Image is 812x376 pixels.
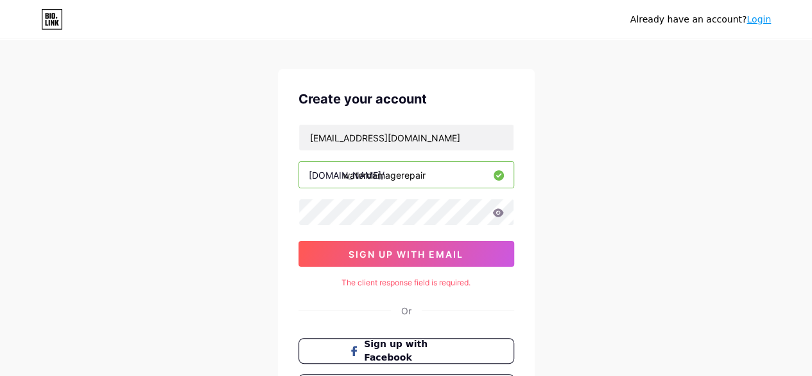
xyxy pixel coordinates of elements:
[349,249,463,260] span: sign up with email
[299,125,514,150] input: Email
[298,89,514,109] div: Create your account
[630,13,771,26] div: Already have an account?
[298,241,514,267] button: sign up with email
[298,277,514,289] div: The client response field is required.
[747,14,771,24] a: Login
[401,304,411,318] div: Or
[298,338,514,364] button: Sign up with Facebook
[299,162,514,188] input: username
[364,337,463,364] span: Sign up with Facebook
[309,168,384,182] div: [DOMAIN_NAME]/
